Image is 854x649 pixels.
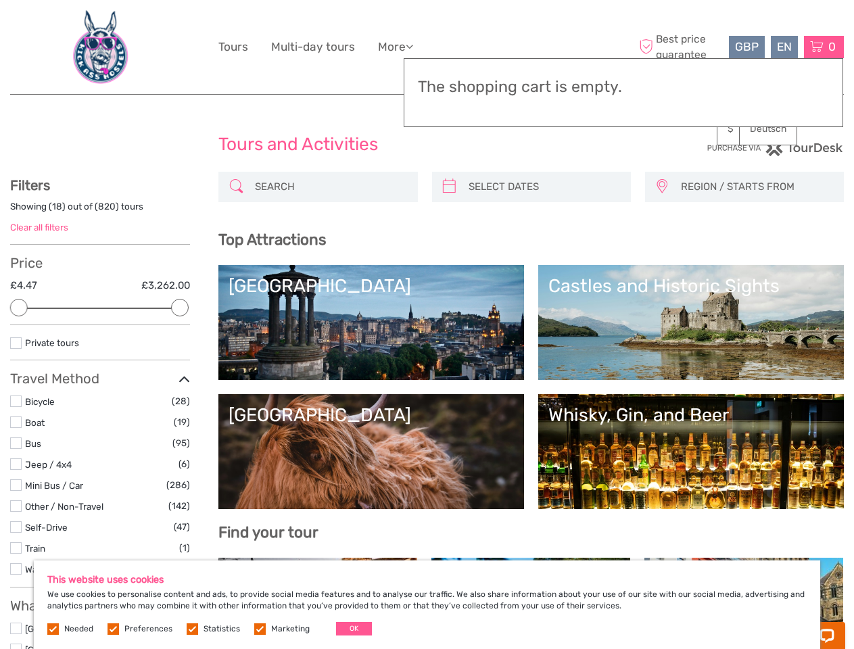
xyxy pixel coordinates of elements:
div: Showing ( ) out of ( ) tours [10,200,190,221]
input: SELECT DATES [463,175,624,199]
a: Private tours [25,337,79,348]
a: $ [717,117,763,141]
strong: Filters [10,177,50,193]
a: Bus [25,438,41,449]
span: (19) [174,414,190,430]
a: Jeep / 4x4 [25,459,72,470]
a: Boat [25,417,45,428]
span: GBP [735,40,759,53]
label: 18 [52,200,62,213]
label: £4.47 [10,279,37,293]
div: [GEOGRAPHIC_DATA] [229,404,514,426]
a: Whisky, Gin, and Beer [548,404,834,499]
a: Multi-day tours [271,37,355,57]
a: Self-Drive [25,522,68,533]
b: Top Attractions [218,231,326,249]
div: Whisky, Gin, and Beer [548,404,834,426]
div: EN [771,36,798,58]
a: Deutsch [740,117,797,141]
h3: What do you want to see? [10,598,190,614]
h5: This website uses cookies [47,574,807,585]
span: Best price guarantee [636,32,726,62]
span: (142) [168,498,190,514]
a: [GEOGRAPHIC_DATA] [25,623,117,634]
h3: The shopping cart is empty. [418,78,829,97]
span: (95) [172,435,190,451]
a: Tours [218,37,248,57]
button: Open LiveChat chat widget [156,21,172,37]
input: SEARCH [250,175,410,199]
b: Find your tour [218,523,318,542]
a: More [378,37,413,57]
span: (47) [174,519,190,535]
label: Preferences [124,623,172,635]
img: 660-bd12cdf7-bf22-40b3-a2d0-3f373e959a83_logo_big.jpg [64,10,137,84]
div: Castles and Historic Sights [548,275,834,297]
a: Train [25,543,45,554]
label: Statistics [204,623,240,635]
span: 0 [826,40,838,53]
label: Marketing [271,623,310,635]
a: Bicycle [25,396,55,407]
span: (286) [166,477,190,493]
img: PurchaseViaTourDesk.png [707,139,844,156]
div: We use cookies to personalise content and ads, to provide social media features and to analyse ou... [34,560,820,649]
span: (6) [179,456,190,472]
label: 820 [98,200,116,213]
a: [GEOGRAPHIC_DATA] [229,404,514,499]
h1: Tours and Activities [218,134,636,155]
div: [GEOGRAPHIC_DATA] [229,275,514,297]
span: (1) [179,540,190,556]
span: (28) [172,393,190,409]
label: Needed [64,623,93,635]
h3: Travel Method [10,370,190,387]
p: Chat now [19,24,153,34]
label: £3,262.00 [141,279,190,293]
a: Walking [25,564,57,575]
a: Castles and Historic Sights [548,275,834,370]
h3: Price [10,255,190,271]
a: Other / Non-Travel [25,501,103,512]
button: REGION / STARTS FROM [675,176,837,198]
a: Clear all filters [10,222,68,233]
button: OK [336,622,372,635]
a: Mini Bus / Car [25,480,83,491]
a: [GEOGRAPHIC_DATA] [229,275,514,370]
